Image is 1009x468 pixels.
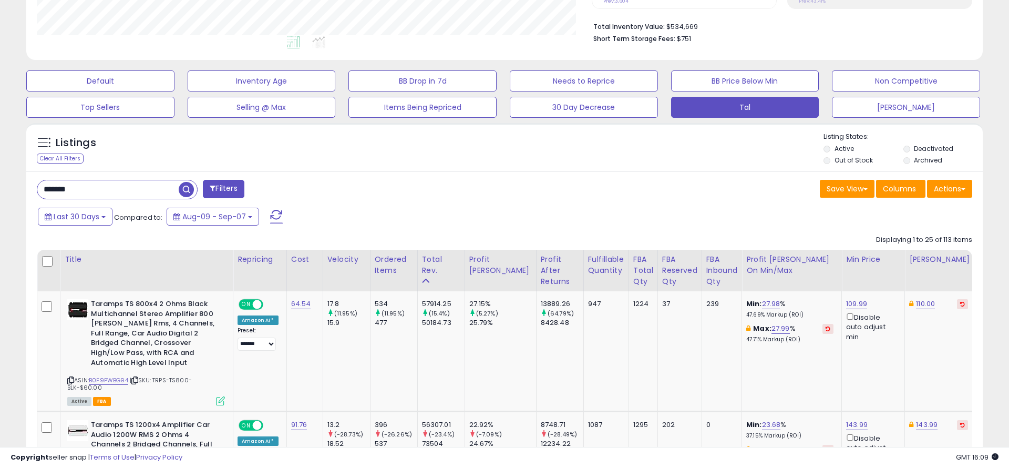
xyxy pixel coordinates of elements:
[927,180,972,198] button: Actions
[67,420,88,441] img: 31XIlvyvt-L._SL40_.jpg
[633,420,650,430] div: 1295
[422,299,465,309] div: 57914.25
[876,235,972,245] div: Displaying 1 to 25 of 113 items
[593,19,964,32] li: $534,669
[422,420,465,430] div: 56307.01
[746,420,762,430] b: Min:
[820,180,874,198] button: Save View
[26,97,174,118] button: Top Sellers
[588,299,621,309] div: 947
[916,420,938,430] a: 143.99
[835,144,854,153] label: Active
[746,324,833,343] div: %
[548,430,577,439] small: (-28.49%)
[916,299,935,309] a: 110.00
[914,144,953,153] label: Deactivated
[909,254,972,265] div: [PERSON_NAME]
[262,300,279,309] span: OFF
[469,318,536,328] div: 25.79%
[633,299,650,309] div: 1224
[823,132,982,142] p: Listing States:
[469,254,532,276] div: Profit [PERSON_NAME]
[327,420,370,430] div: 13.2
[382,309,405,318] small: (11.95%)
[662,299,694,309] div: 37
[348,70,497,91] button: BB Drop in 7d
[382,430,412,439] small: (-26.26%)
[422,318,465,328] div: 50184.73
[541,299,583,309] div: 13889.26
[238,327,279,351] div: Preset:
[771,323,790,334] a: 27.99
[662,420,694,430] div: 202
[375,299,417,309] div: 534
[291,254,318,265] div: Cost
[469,420,536,430] div: 22.92%
[67,299,88,320] img: 41e+DQGW7qL._SL40_.jpg
[762,420,781,430] a: 23.68
[375,318,417,328] div: 477
[476,430,502,439] small: (-7.09%)
[548,309,574,318] small: (64.79%)
[835,156,873,165] label: Out of Stock
[56,136,96,150] h5: Listings
[541,254,579,287] div: Profit After Returns
[956,452,998,462] span: 2025-10-8 16:09 GMT
[90,452,135,462] a: Terms of Use
[593,22,665,31] b: Total Inventory Value:
[846,420,868,430] a: 143.99
[746,420,833,440] div: %
[182,211,246,222] span: Aug-09 - Sep-07
[136,452,182,462] a: Privacy Policy
[832,97,980,118] button: [PERSON_NAME]
[327,254,366,265] div: Velocity
[334,430,363,439] small: (-28.73%)
[238,316,279,325] div: Amazon AI *
[746,299,762,309] b: Min:
[662,254,697,287] div: FBA Reserved Qty
[914,156,942,165] label: Archived
[67,397,91,406] span: All listings currently available for purchase on Amazon
[422,254,460,276] div: Total Rev.
[588,254,624,276] div: Fulfillable Quantity
[291,420,307,430] a: 91.76
[846,432,897,463] div: Disable auto adjust min
[677,34,691,44] span: $751
[203,180,244,198] button: Filters
[11,452,49,462] strong: Copyright
[846,299,867,309] a: 109.99
[588,420,621,430] div: 1087
[633,254,653,287] div: FBA Total Qty
[762,299,780,309] a: 27.98
[54,211,99,222] span: Last 30 Days
[37,154,84,164] div: Clear All Filters
[746,432,833,440] p: 37.15% Markup (ROI)
[746,311,833,319] p: 47.69% Markup (ROI)
[38,208,112,226] button: Last 30 Days
[11,453,182,463] div: seller snap | |
[593,34,675,43] b: Short Term Storage Fees:
[93,397,111,406] span: FBA
[67,299,225,404] div: ASIN:
[89,376,128,385] a: B0F9PWBG94
[742,250,842,291] th: The percentage added to the cost of goods (COGS) that forms the calculator for Min & Max prices.
[746,336,833,343] p: 47.71% Markup (ROI)
[671,70,819,91] button: BB Price Below Min
[327,299,370,309] div: 17.8
[65,254,229,265] div: Title
[238,436,279,446] div: Amazon AI *
[883,184,916,194] span: Columns
[706,299,734,309] div: 239
[188,70,336,91] button: Inventory Age
[469,299,536,309] div: 27.15%
[846,254,900,265] div: Min Price
[327,318,370,328] div: 15.9
[753,323,771,333] b: Max:
[240,421,253,430] span: ON
[510,97,658,118] button: 30 Day Decrease
[114,212,162,222] span: Compared to:
[706,254,738,287] div: FBA inbound Qty
[67,376,192,392] span: | SKU: TRPS-TS800-BLK-$60.00
[167,208,259,226] button: Aug-09 - Sep-07
[291,299,311,309] a: 64.54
